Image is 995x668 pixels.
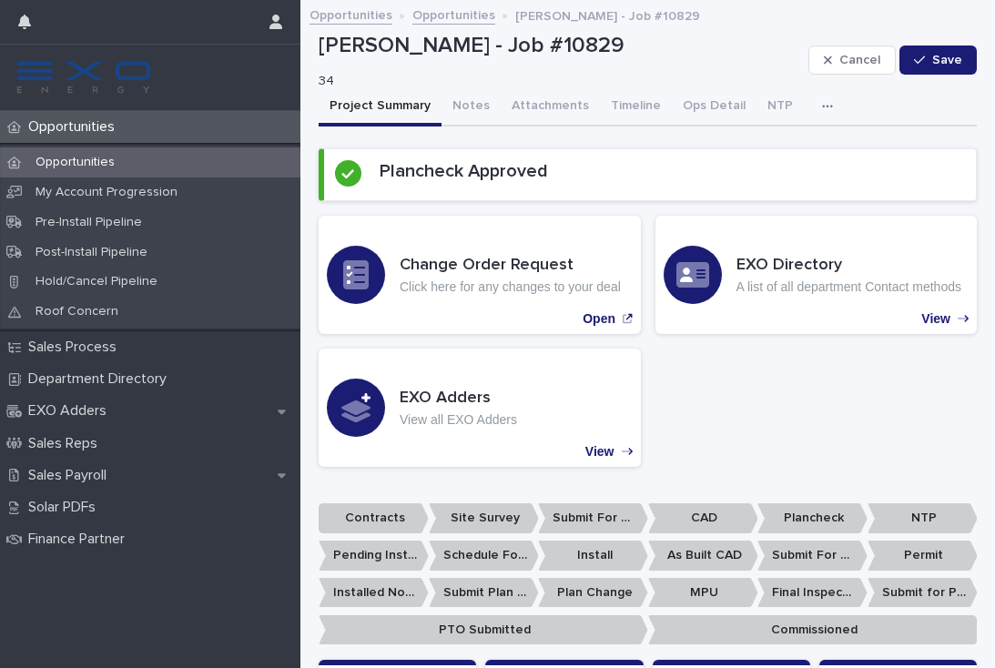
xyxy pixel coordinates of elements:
[21,370,181,388] p: Department Directory
[655,216,978,334] a: View
[538,541,648,571] p: Install
[21,304,133,319] p: Roof Concern
[429,503,539,533] p: Site Survey
[932,54,962,66] span: Save
[868,541,978,571] p: Permit
[757,541,868,571] p: Submit For Permit
[21,435,112,452] p: Sales Reps
[21,215,157,230] p: Pre-Install Pipeline
[648,578,758,608] p: MPU
[585,444,614,460] p: View
[21,274,172,289] p: Hold/Cancel Pipeline
[429,578,539,608] p: Submit Plan Change
[429,541,539,571] p: Schedule For Install
[921,311,950,327] p: View
[868,578,978,608] p: Submit for PTO
[319,74,794,89] p: 34
[319,33,801,59] p: [PERSON_NAME] - Job #10829
[21,467,121,484] p: Sales Payroll
[21,245,162,260] p: Post-Install Pipeline
[736,279,961,295] p: A list of all department Contact methods
[538,503,648,533] p: Submit For CAD
[600,88,672,127] button: Timeline
[648,503,758,533] p: CAD
[538,578,648,608] p: Plan Change
[757,578,868,608] p: Final Inspection
[756,88,804,127] button: NTP
[21,531,139,548] p: Finance Partner
[648,615,978,645] p: Commissioned
[319,88,442,127] button: Project Summary
[380,160,548,182] h2: Plancheck Approved
[868,503,978,533] p: NTP
[400,412,517,428] p: View all EXO Adders
[400,389,517,409] h3: EXO Adders
[21,499,110,516] p: Solar PDFs
[808,46,896,75] button: Cancel
[672,88,756,127] button: Ops Detail
[319,615,648,645] p: PTO Submitted
[442,88,501,127] button: Notes
[400,256,621,276] h3: Change Order Request
[757,503,868,533] p: Plancheck
[515,5,700,25] p: [PERSON_NAME] - Job #10829
[400,279,621,295] p: Click here for any changes to your deal
[839,54,880,66] span: Cancel
[319,503,429,533] p: Contracts
[21,402,121,420] p: EXO Adders
[319,349,641,467] a: View
[21,155,129,170] p: Opportunities
[21,185,192,200] p: My Account Progression
[736,256,961,276] h3: EXO Directory
[319,541,429,571] p: Pending Install Task
[319,216,641,334] a: Open
[899,46,977,75] button: Save
[21,339,131,356] p: Sales Process
[648,541,758,571] p: As Built CAD
[319,578,429,608] p: Installed No Permit
[15,59,153,96] img: FKS5r6ZBThi8E5hshIGi
[501,88,600,127] button: Attachments
[583,311,615,327] p: Open
[21,118,129,136] p: Opportunities
[310,4,392,25] a: Opportunities
[412,4,495,25] a: Opportunities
